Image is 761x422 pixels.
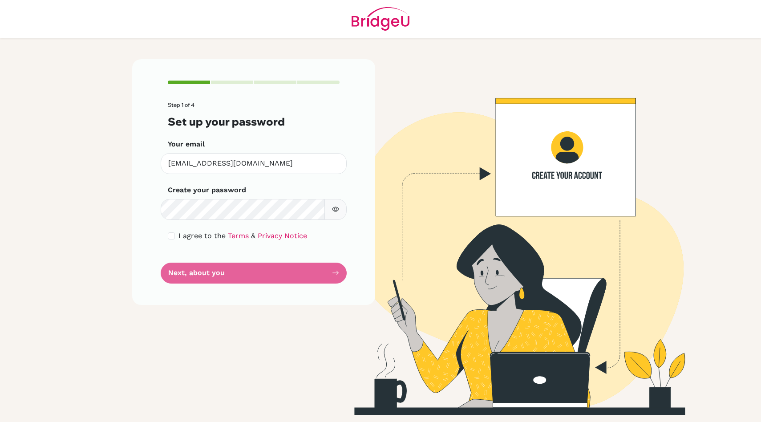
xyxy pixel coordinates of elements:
[178,231,226,240] span: I agree to the
[161,153,347,174] input: Insert your email*
[168,115,340,128] h3: Set up your password
[168,101,194,108] span: Step 1 of 4
[251,231,255,240] span: &
[168,185,246,195] label: Create your password
[254,59,761,415] img: Create your account
[228,231,249,240] a: Terms
[168,139,205,150] label: Your email
[258,231,307,240] a: Privacy Notice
